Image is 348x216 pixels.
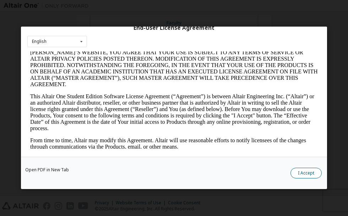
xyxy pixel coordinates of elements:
p: From time to time, Altair may modify this Agreement. Altair will use reasonable efforts to notify... [3,86,290,99]
div: End-User License Agreement [27,24,321,32]
a: Open PDF in New Tab [25,168,69,172]
p: This Altair One Student Edition Software License Agreement (“Agreement”) is between Altair Engine... [3,42,290,80]
button: I Accept [290,168,322,179]
div: English [32,39,47,44]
